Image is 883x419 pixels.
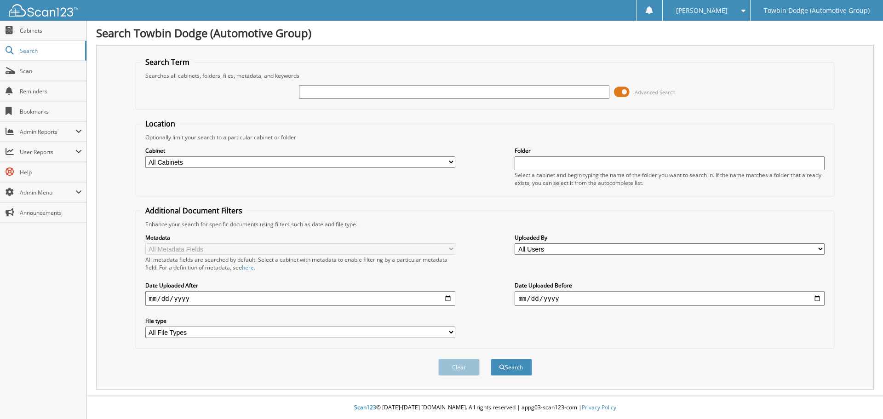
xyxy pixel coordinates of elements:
[87,396,883,419] div: © [DATE]-[DATE] [DOMAIN_NAME]. All rights reserved | appg03-scan123-com |
[141,57,194,67] legend: Search Term
[141,119,180,129] legend: Location
[141,220,830,228] div: Enhance your search for specific documents using filters such as date and file type.
[20,47,80,55] span: Search
[20,67,82,75] span: Scan
[141,133,830,141] div: Optionally limit your search to a particular cabinet or folder
[20,87,82,95] span: Reminders
[676,8,728,13] span: [PERSON_NAME]
[764,8,870,13] span: Towbin Dodge (Automotive Group)
[141,72,830,80] div: Searches all cabinets, folders, files, metadata, and keywords
[145,317,455,325] label: File type
[20,128,75,136] span: Admin Reports
[145,234,455,241] label: Metadata
[354,403,376,411] span: Scan123
[145,291,455,306] input: start
[20,108,82,115] span: Bookmarks
[145,147,455,155] label: Cabinet
[145,281,455,289] label: Date Uploaded After
[20,168,82,176] span: Help
[582,403,616,411] a: Privacy Policy
[515,281,825,289] label: Date Uploaded Before
[141,206,247,216] legend: Additional Document Filters
[20,189,75,196] span: Admin Menu
[515,234,825,241] label: Uploaded By
[515,147,825,155] label: Folder
[438,359,480,376] button: Clear
[96,25,874,40] h1: Search Towbin Dodge (Automotive Group)
[145,256,455,271] div: All metadata fields are searched by default. Select a cabinet with metadata to enable filtering b...
[242,264,254,271] a: here
[20,209,82,217] span: Announcements
[20,27,82,34] span: Cabinets
[635,89,676,96] span: Advanced Search
[9,4,78,17] img: scan123-logo-white.svg
[20,148,75,156] span: User Reports
[491,359,532,376] button: Search
[515,291,825,306] input: end
[515,171,825,187] div: Select a cabinet and begin typing the name of the folder you want to search in. If the name match...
